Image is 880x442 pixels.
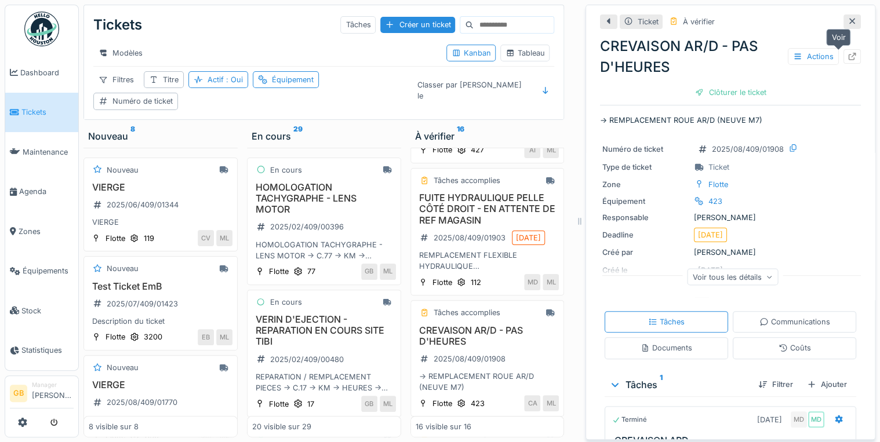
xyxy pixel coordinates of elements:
[779,342,811,353] div: Coûts
[638,16,659,27] div: Ticket
[93,45,148,61] div: Modèles
[416,421,471,432] div: 16 visible sur 16
[130,129,135,143] sup: 8
[89,421,139,432] div: 8 visible sur 8
[660,378,663,392] sup: 1
[163,74,179,85] div: Titre
[208,74,243,85] div: Actif
[688,268,779,285] div: Voir tous les détails
[543,274,559,290] div: ML
[89,379,232,390] h3: VIERGE
[432,277,452,288] div: Flotte
[307,266,315,277] div: 77
[270,221,344,232] div: 2025/02/409/00396
[89,281,232,292] h3: Test Ticket EmB
[21,107,74,118] span: Tickets
[412,76,535,104] div: Classer par [PERSON_NAME] le
[5,93,78,133] a: Tickets
[648,316,685,327] div: Tâches
[20,67,74,78] span: Dashboard
[434,175,500,186] div: Tâches accomplies
[471,144,484,155] div: 427
[516,232,541,243] div: [DATE]
[602,196,689,207] div: Équipement
[754,377,798,392] div: Filtrer
[826,29,850,46] div: Voir
[602,179,689,190] div: Zone
[93,71,139,88] div: Filtres
[380,17,455,32] div: Créer un ticket
[19,226,74,237] span: Zones
[10,381,74,408] a: GB Manager[PERSON_NAME]
[93,10,142,40] div: Tickets
[600,36,861,78] div: CREVAISON AR/D - PAS D'HEURES
[252,129,397,143] div: En cours
[757,414,782,425] div: [DATE]
[107,362,139,373] div: Nouveau
[144,331,162,342] div: 3200
[802,377,852,392] div: Ajouter
[471,398,485,409] div: 423
[107,298,178,309] div: 2025/07/409/01423
[270,165,302,176] div: En cours
[808,411,824,428] div: MD
[471,277,481,288] div: 112
[432,144,452,155] div: Flotte
[10,385,27,402] li: GB
[23,265,74,276] span: Équipements
[698,229,723,240] div: [DATE]
[791,411,807,428] div: MD
[416,250,559,272] div: REMPLACEMENT FLEXIBLE HYDRAULIQUE -> DEMANDE FABRICATION CHRONOFLEX -> CONTRÔLE NIVEAU HYDRAULIQU...
[361,264,377,280] div: GB
[708,179,728,190] div: Flotte
[107,199,179,210] div: 2025/06/409/01344
[683,16,715,27] div: À vérifier
[602,229,689,240] div: Deadline
[224,75,243,84] span: : Oui
[602,212,689,223] div: Responsable
[272,74,314,85] div: Équipement
[361,396,377,412] div: GB
[380,396,396,412] div: ML
[5,331,78,371] a: Statistiques
[708,196,722,207] div: 423
[269,399,289,410] div: Flotte
[198,329,214,345] div: EB
[32,381,74,389] div: Manager
[380,264,396,280] div: ML
[19,186,74,197] span: Agenda
[24,12,59,46] img: Badge_color-CXgf-gQk.svg
[106,233,125,244] div: Flotte
[609,378,749,392] div: Tâches
[457,129,464,143] sup: 16
[88,129,233,143] div: Nouveau
[524,395,540,411] div: CA
[252,371,396,393] div: REPARATION / REMPLACEMENT PIECES -> C.17 -> KM -> HEURES -> MECANO?
[524,274,540,290] div: MD
[432,398,452,409] div: Flotte
[415,129,560,143] div: À vérifier
[708,162,729,173] div: Ticket
[89,415,232,426] div: -
[788,48,839,65] div: Actions
[602,247,689,258] div: Créé par
[524,142,540,158] div: AI
[252,182,396,215] h3: HOMOLOGATION TACHYGRAPHE - LENS MOTOR
[416,371,559,393] div: -> REMPLACEMENT ROUE AR/D (NEUVE M7)
[144,233,154,244] div: 119
[602,247,859,258] div: [PERSON_NAME]
[216,230,232,246] div: ML
[602,144,689,155] div: Numéro de ticket
[252,314,396,348] h3: VERIN D'EJECTION - REPARATION EN COURS SITE TIBI
[5,251,78,291] a: Équipements
[89,182,232,193] h3: VIERGE
[600,115,861,126] p: -> REMPLACEMENT ROUE AR/D (NEUVE M7)
[641,342,692,353] div: Documents
[452,48,490,59] div: Kanban
[543,142,559,158] div: ML
[340,16,376,33] div: Tâches
[270,297,302,308] div: En cours
[416,325,559,347] h3: CREVAISON AR/D - PAS D'HEURES
[269,266,289,277] div: Flotte
[506,48,544,59] div: Tableau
